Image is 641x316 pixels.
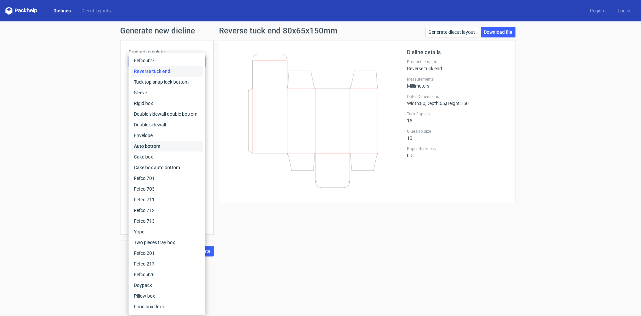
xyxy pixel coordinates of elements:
[131,66,203,77] div: Reverse tuck end
[407,59,507,65] label: Product template
[407,48,507,57] h2: Dieline details
[131,141,203,151] div: Auto bottom
[407,77,507,82] label: Measurements
[131,301,203,312] div: Food box flexo
[131,226,203,237] div: Yope
[407,111,507,117] label: Tuck flap size
[131,55,203,66] div: Fefco 427
[219,27,338,35] h1: Reverse tuck end 80x65x150mm
[407,146,507,151] label: Paper thickness
[120,27,521,35] h1: Generate new dieline
[131,205,203,216] div: Fefco 712
[131,216,203,226] div: Fefco 713
[407,111,507,123] div: 15
[131,87,203,98] div: Sleeve
[481,27,515,37] a: Download file
[131,77,203,87] div: Tuck top snap lock bottom
[76,7,116,14] a: Diecut layouts
[131,258,203,269] div: Fefco 217
[131,194,203,205] div: Fefco 711
[612,7,636,14] a: Log in
[407,101,425,106] span: Width : 80
[407,94,507,99] label: Outer Dimensions
[131,291,203,301] div: Pillow box
[131,248,203,258] div: Fefco 201
[407,146,507,158] div: 0.5
[131,109,203,119] div: Double sidewall double bottom
[131,162,203,173] div: Cake box auto bottom
[131,184,203,194] div: Fefco 703
[131,130,203,141] div: Envelope
[131,237,203,248] div: Two pieces tray box
[407,59,507,71] div: Reverse tuck end
[407,77,507,89] div: Millimeters
[407,129,507,134] label: Glue flap size
[131,269,203,280] div: Fefco 426
[131,98,203,109] div: Rigid box
[585,7,612,14] a: Register
[131,280,203,291] div: Doypack
[131,173,203,184] div: Fefco 701
[425,101,445,106] span: , Depth : 65
[48,7,76,14] a: Dielines
[425,27,478,37] a: Generate diecut layout
[407,129,507,141] div: 10
[131,119,203,130] div: Double sidewall
[129,48,205,55] label: Product template
[445,101,469,106] span: , Height : 150
[131,151,203,162] div: Cake box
